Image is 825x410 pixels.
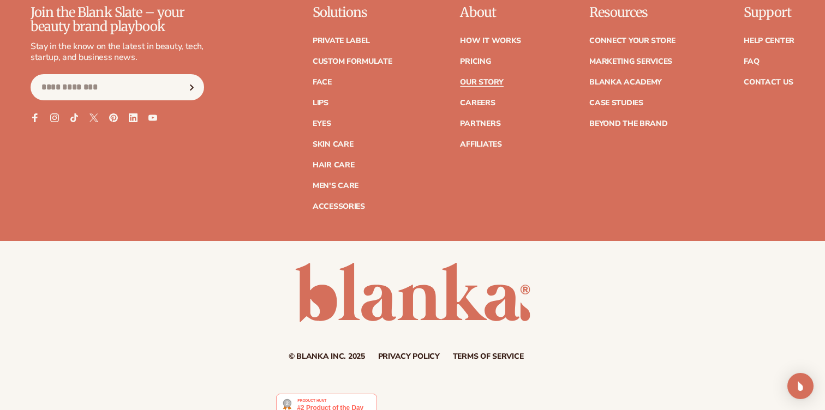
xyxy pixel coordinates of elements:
[313,203,365,210] a: Accessories
[313,99,328,107] a: Lips
[378,353,440,360] a: Privacy policy
[31,41,204,64] p: Stay in the know on the latest in beauty, tech, startup, and business news.
[787,373,814,399] div: Open Intercom Messenger
[460,58,491,65] a: Pricing
[460,79,503,86] a: Our Story
[744,37,794,45] a: Help Center
[453,353,524,360] a: Terms of service
[313,58,392,65] a: Custom formulate
[589,5,675,20] p: Resources
[744,5,794,20] p: Support
[460,120,500,128] a: Partners
[313,161,354,169] a: Hair Care
[589,99,643,107] a: Case Studies
[313,141,353,148] a: Skin Care
[31,5,204,34] p: Join the Blank Slate – your beauty brand playbook
[313,37,369,45] a: Private label
[460,99,495,107] a: Careers
[180,74,204,100] button: Subscribe
[313,182,358,190] a: Men's Care
[589,120,668,128] a: Beyond the brand
[313,79,332,86] a: Face
[313,120,331,128] a: Eyes
[589,37,675,45] a: Connect your store
[289,351,365,361] small: © Blanka Inc. 2025
[460,141,501,148] a: Affiliates
[589,58,672,65] a: Marketing services
[589,79,662,86] a: Blanka Academy
[460,5,521,20] p: About
[744,79,793,86] a: Contact Us
[460,37,521,45] a: How It Works
[744,58,759,65] a: FAQ
[313,5,392,20] p: Solutions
